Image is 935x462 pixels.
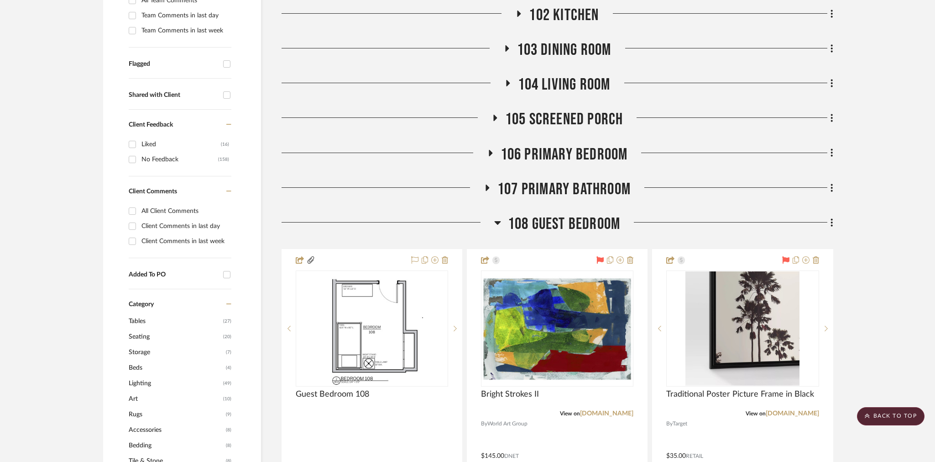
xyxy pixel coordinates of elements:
span: 108 Guest Bedroom [508,214,620,234]
span: View on [746,411,766,416]
span: Rugs [129,407,224,422]
span: Lighting [129,376,221,391]
span: Art [129,391,221,407]
div: No Feedback [141,152,218,167]
span: Beds [129,360,224,376]
span: (4) [226,361,231,375]
span: (9) [226,407,231,422]
span: 106 Primary Bedroom [501,145,628,165]
div: Added To PO [129,271,219,279]
span: 105 Screened Porch [505,110,623,129]
span: (49) [223,376,231,391]
div: Liked [141,137,221,152]
a: [DOMAIN_NAME] [766,410,819,417]
span: (7) [226,345,231,360]
span: 102 Kitchen [529,5,599,25]
span: Bedding [129,438,224,453]
div: (158) [218,152,229,167]
span: Target [673,420,687,428]
span: (10) [223,392,231,406]
div: Client Comments in last day [141,219,229,234]
img: Traditional Poster Picture Frame in Black [685,271,799,386]
div: Flagged [129,60,219,68]
span: (8) [226,423,231,437]
span: (20) [223,329,231,344]
span: Storage [129,345,224,360]
span: Bright Strokes II [481,389,539,399]
span: Category [129,301,154,308]
span: By [666,420,673,428]
scroll-to-top-button: BACK TO TOP [857,407,925,425]
div: Team Comments in last day [141,8,229,23]
span: (8) [226,438,231,453]
span: Accessories [129,422,224,438]
span: By [481,420,487,428]
span: 107 Primary Bathroom [497,180,631,199]
div: Client Comments in last week [141,234,229,249]
img: Bright Strokes II [482,276,632,381]
span: Traditional Poster Picture Frame in Black [666,389,814,399]
span: World Art Group [487,420,528,428]
span: Guest Bedroom 108 [296,389,369,399]
span: Client Comments [129,188,177,195]
span: 103 Dining Room [517,40,611,60]
div: Shared with Client [129,91,219,99]
div: All Client Comments [141,204,229,218]
span: Client Feedback [129,122,173,128]
span: View on [560,411,580,416]
span: (27) [223,314,231,329]
div: Team Comments in last week [141,23,229,38]
div: (16) [221,137,229,152]
span: 104 Living Room [518,75,611,95]
a: [DOMAIN_NAME] [580,410,633,417]
span: Tables [129,313,221,329]
span: Seating [129,329,221,345]
img: Guest Bedroom 108 [321,271,423,386]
